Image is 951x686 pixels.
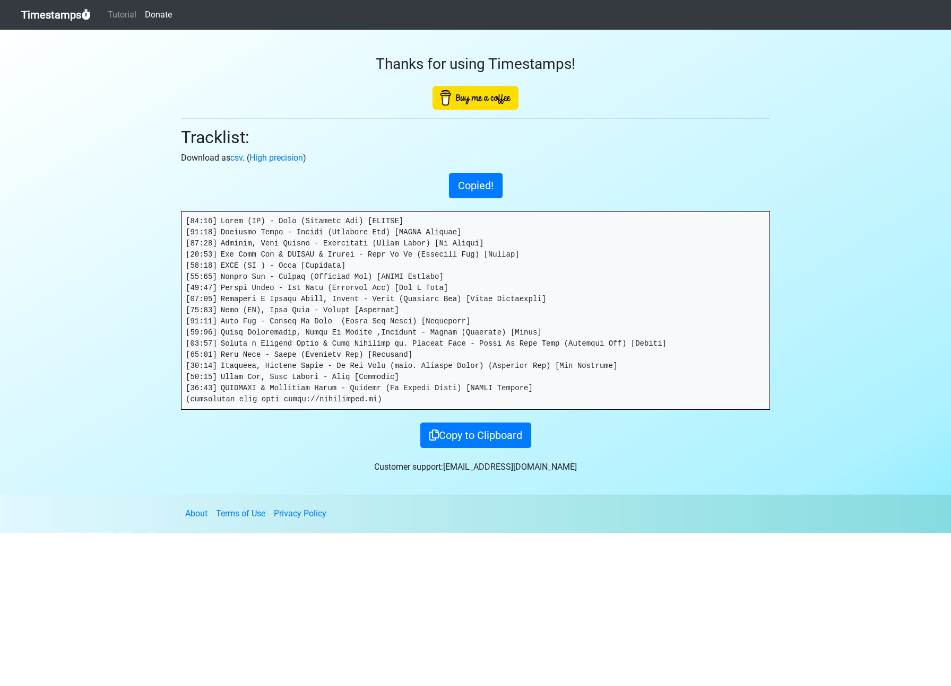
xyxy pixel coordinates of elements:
[181,212,770,409] pre: [84:16] Lorem (IP) - Dolo (Sitametc Adi) [ELITSE] [91:18] Doeiusmo Tempo - Incidi (Utlabore Etd) ...
[274,508,326,518] a: Privacy Policy
[420,423,531,448] button: Copy to Clipboard
[103,4,141,25] a: Tutorial
[21,4,91,25] a: Timestamps
[181,127,770,147] h2: Tracklist:
[181,152,770,164] p: Download as . ( )
[449,173,503,198] button: Copied!
[433,86,518,110] img: Buy Me A Coffee
[185,508,208,518] a: About
[216,508,265,518] a: Terms of Use
[249,153,303,163] a: High precision
[230,153,243,163] a: csv
[181,55,770,73] h3: Thanks for using Timestamps!
[141,4,176,25] a: Donate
